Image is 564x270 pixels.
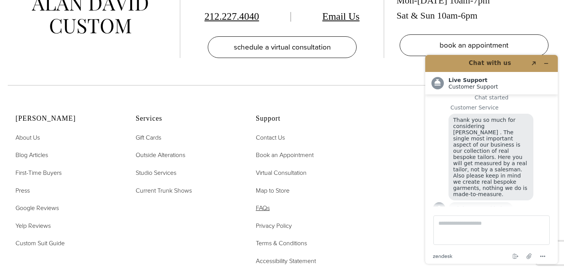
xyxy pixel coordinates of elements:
nav: Services Footer Nav [136,133,236,195]
a: First-Time Buyers [16,168,62,178]
span: Current Trunk Shows [136,186,192,195]
span: Custom Suit Guide [16,239,65,248]
span: First-Time Buyers [16,168,62,177]
a: schedule a virtual consultation [208,36,357,58]
span: About Us [16,133,40,142]
iframe: Find more information here [419,49,564,270]
span: Book an Appointment [256,150,314,159]
span: book an appointment [440,39,509,51]
span: Chat [18,5,34,12]
span: Press [16,186,30,195]
span: Outside Alterations [136,150,185,159]
span: Yelp Reviews [16,221,51,230]
a: Blog Articles [16,150,48,160]
nav: Support Footer Nav [256,133,357,266]
span: FAQs [256,203,270,212]
h2: Services [136,114,236,123]
nav: Alan David Footer Nav [16,133,116,248]
span: Virtual Consultation [256,168,307,177]
span: Gift Cards [136,133,161,142]
a: Studio Services [136,168,176,178]
a: Custom Suit Guide [16,238,65,248]
a: About Us [16,133,40,143]
a: Accessibility Statement [256,256,316,266]
a: Terms & Conditions [256,238,307,248]
a: Outside Alterations [136,150,185,160]
h2: [PERSON_NAME] [16,114,116,123]
h2: Support [256,114,357,123]
a: Current Trunk Shows [136,186,192,196]
span: Blog Articles [16,150,48,159]
a: Press [16,186,30,196]
a: Virtual Consultation [256,168,307,178]
span: Privacy Policy [256,221,292,230]
span: schedule a virtual consultation [234,41,331,53]
span: Map to Store [256,186,290,195]
span: Terms & Conditions [256,239,307,248]
a: Book an Appointment [256,150,314,160]
span: Contact Us [256,133,285,142]
a: Privacy Policy [256,221,292,231]
span: Studio Services [136,168,176,177]
a: Gift Cards [136,133,161,143]
a: Email Us [323,11,360,22]
a: Map to Store [256,186,290,196]
span: Accessibility Statement [256,256,316,265]
span: Google Reviews [16,203,59,212]
a: 212.227.4040 [205,11,259,22]
a: Google Reviews [16,203,59,213]
a: Contact Us [256,133,285,143]
a: FAQs [256,203,270,213]
a: Yelp Reviews [16,221,51,231]
a: book an appointment [400,34,548,56]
